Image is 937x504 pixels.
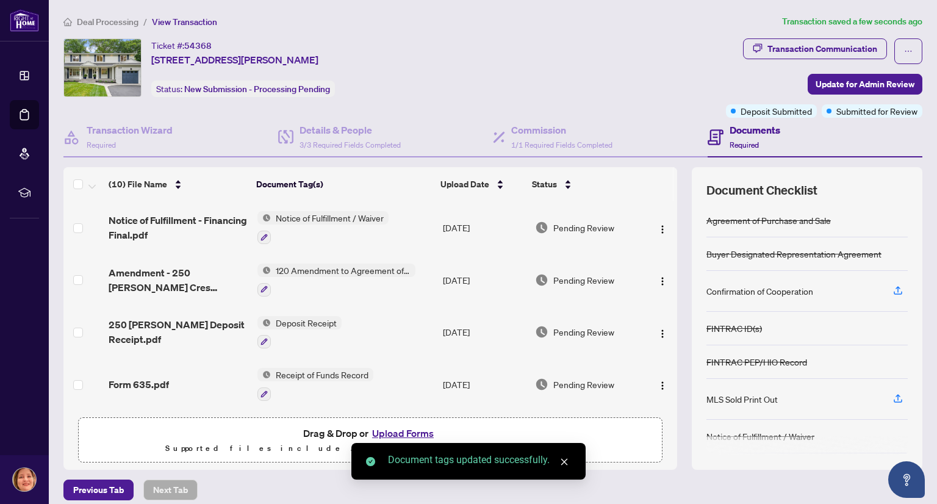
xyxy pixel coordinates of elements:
th: Upload Date [436,167,526,201]
button: Previous Tab [63,480,134,500]
div: Confirmation of Cooperation [706,284,813,298]
span: Submitted for Review [836,104,917,118]
td: [DATE] [438,201,530,254]
button: Update for Admin Review [808,74,922,95]
span: home [63,18,72,26]
td: [DATE] [438,411,530,463]
span: Required [730,140,759,149]
div: Status: [151,81,335,97]
h4: Documents [730,123,780,137]
td: [DATE] [438,358,530,411]
span: Status [532,178,557,191]
th: (10) File Name [104,167,251,201]
button: Logo [653,375,672,394]
div: Agreement of Purchase and Sale [706,214,831,227]
span: Deal Processing [77,16,138,27]
span: Notice of Fulfillment / Waiver [271,211,389,225]
span: check-circle [366,457,375,466]
span: close [560,458,569,466]
th: Document Tag(s) [251,167,436,201]
span: Update for Admin Review [816,74,914,94]
img: Document Status [535,221,548,234]
button: Status Icon120 Amendment to Agreement of Purchase and Sale [257,264,415,297]
img: logo [10,9,39,32]
span: 3/3 Required Fields Completed [300,140,401,149]
span: Deposit Receipt [271,316,342,329]
button: Transaction Communication [743,38,887,59]
span: Drag & Drop or [303,425,437,441]
span: Drag & Drop orUpload FormsSupported files include .PDF, .JPG, .JPEG, .PNG under25MB [79,418,662,463]
div: FINTRAC PEP/HIO Record [706,355,807,369]
span: ellipsis [904,47,913,56]
img: Logo [658,276,667,286]
span: View Transaction [152,16,217,27]
span: Amendment - 250 [PERSON_NAME] Cres Final.pdf [109,265,247,295]
span: 120 Amendment to Agreement of Purchase and Sale [271,264,415,277]
li: / [143,15,147,29]
button: Logo [653,270,672,290]
article: Transaction saved a few seconds ago [782,15,922,29]
img: Status Icon [257,211,271,225]
span: Required [87,140,116,149]
div: Ticket #: [151,38,212,52]
img: Logo [658,225,667,234]
span: (10) File Name [109,178,167,191]
h4: Details & People [300,123,401,137]
td: [DATE] [438,254,530,306]
span: Deposit Submitted [741,104,812,118]
div: MLS Sold Print Out [706,392,778,406]
button: Next Tab [143,480,198,500]
img: Logo [658,329,667,339]
div: Document tags updated successfully. [388,453,571,467]
button: Logo [653,218,672,237]
button: Status IconReceipt of Funds Record [257,368,373,401]
td: [DATE] [438,306,530,359]
button: Logo [653,322,672,342]
span: Receipt of Funds Record [271,368,373,381]
span: Pending Review [553,378,614,391]
div: Notice of Fulfillment / Waiver [706,430,814,443]
img: Status Icon [257,368,271,381]
img: Status Icon [257,316,271,329]
div: Buyer Designated Representation Agreement [706,247,881,261]
img: Document Status [535,378,548,391]
span: Notice of Fulfillment - Financing Final.pdf [109,213,247,242]
h4: Transaction Wizard [87,123,173,137]
img: Status Icon [257,264,271,277]
img: Profile Icon [13,468,36,491]
span: Pending Review [553,273,614,287]
img: IMG-W12399063_1.jpg [64,39,141,96]
span: New Submission - Processing Pending [184,84,330,95]
span: [STREET_ADDRESS][PERSON_NAME] [151,52,318,67]
span: 250 [PERSON_NAME] Deposit Receipt.pdf [109,317,247,347]
p: Supported files include .PDF, .JPG, .JPEG, .PNG under 25 MB [86,441,655,456]
span: Pending Review [553,325,614,339]
span: Upload Date [440,178,489,191]
span: 54368 [184,40,212,51]
span: 1/1 Required Fields Completed [511,140,612,149]
button: Open asap [888,461,925,498]
img: Document Status [535,273,548,287]
span: Pending Review [553,221,614,234]
div: FINTRAC ID(s) [706,322,762,335]
span: Document Checklist [706,182,817,199]
button: Status IconDeposit Receipt [257,316,342,349]
button: Upload Forms [368,425,437,441]
img: Document Status [535,325,548,339]
th: Status [527,167,641,201]
h4: Commission [511,123,612,137]
span: Form 635.pdf [109,377,169,392]
a: Close [558,455,571,469]
button: Status IconNotice of Fulfillment / Waiver [257,211,389,244]
div: Transaction Communication [767,39,877,59]
img: Logo [658,381,667,391]
span: Previous Tab [73,480,124,500]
